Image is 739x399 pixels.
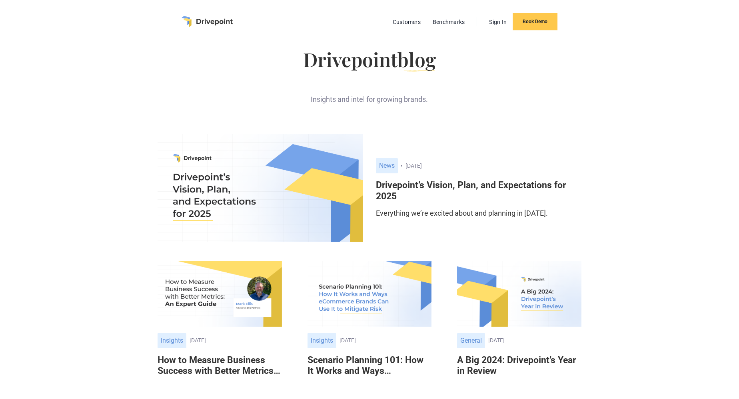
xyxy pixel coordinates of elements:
div: Insights [158,333,186,348]
h6: Scenario Planning 101: How It Works and Ways eCommerce Brands Can Use It to Mitigate Risk [308,355,432,377]
img: How to Measure Business Success with Better Metrics: An Expert Guide [158,261,282,326]
a: Benchmarks [429,17,469,27]
a: Book Demo [513,13,557,30]
a: Sign In [485,17,511,27]
div: General [457,333,485,348]
div: Insights and intel for growing brands. [158,81,582,104]
h6: How to Measure Business Success with Better Metrics: An Expert Guide [158,355,282,377]
div: [DATE] [190,337,282,344]
a: Insights[DATE]Scenario Planning 101: How It Works and Ways eCommerce Brands Can Use It to Mitigat... [308,261,432,388]
img: Scenario Planning 101: How It Works and Ways eCommerce Brands Can Use It to Mitigate Risk [308,261,432,326]
a: News[DATE]Drivepoint’s Vision, Plan, and Expectations for 2025Everything we’re excited about and ... [376,158,581,218]
a: Insights[DATE]How to Measure Business Success with Better Metrics: An Expert Guide [158,261,282,388]
h6: A Big 2024: Drivepoint’s Year in Review [457,355,581,377]
div: [DATE] [340,337,432,344]
h6: Drivepoint’s Vision, Plan, and Expectations for 2025 [376,180,581,202]
div: Insights [308,333,336,348]
span: blog [397,46,436,72]
h1: Drivepoint [158,50,582,69]
a: Customers [389,17,425,27]
div: [DATE] [405,163,581,169]
a: General[DATE]A Big 2024: Drivepoint’s Year in Review [457,261,581,388]
div: [DATE] [488,337,581,344]
div: News [376,158,398,173]
p: Everything we’re excited about and planning in [DATE]. [376,208,581,218]
img: A Big 2024: Drivepoint’s Year in Review [457,261,581,326]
